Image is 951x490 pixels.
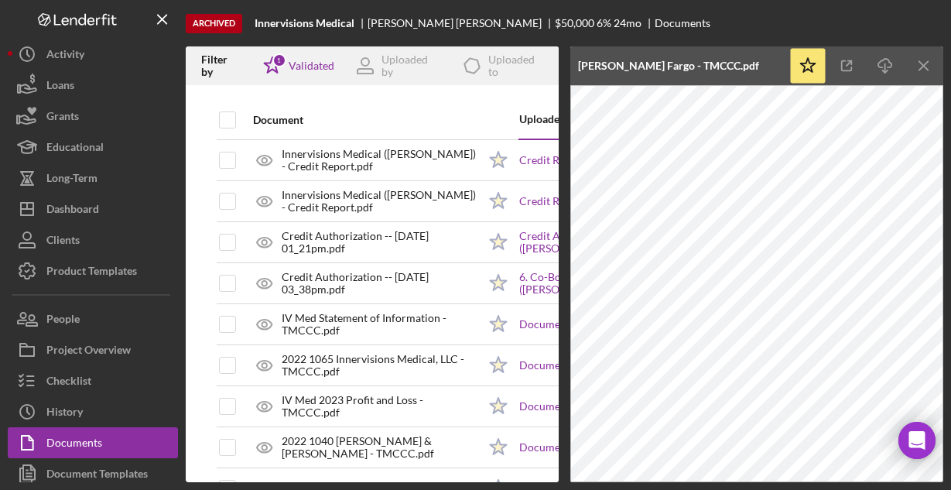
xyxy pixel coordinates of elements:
[186,14,242,33] div: Archived
[8,224,178,255] button: Clients
[519,230,713,255] a: Credit Authorization ([PERSON_NAME])
[282,230,477,255] div: Credit Authorization -- [DATE] 01_21pm.pdf
[282,271,477,296] div: Credit Authorization -- [DATE] 03_38pm.pdf
[8,255,178,286] button: Product Templates
[519,154,586,166] a: Credit Report
[368,17,555,29] div: [PERSON_NAME] [PERSON_NAME]
[8,334,178,365] button: Project Overview
[8,365,178,396] button: Checklist
[578,60,759,72] div: [PERSON_NAME] Fargo - TMCCC.pdf
[614,17,641,29] div: 24 mo
[519,359,702,372] a: Document Upload ([PERSON_NAME])
[8,163,178,194] button: Long-Term
[519,441,702,454] a: Document Upload ([PERSON_NAME])
[8,101,178,132] button: Grants
[282,394,477,419] div: IV Med 2023 Profit and Loss - TMCCC.pdf
[282,312,477,337] div: IV Med Statement of Information - TMCCC.pdf
[46,194,99,228] div: Dashboard
[46,396,83,431] div: History
[201,53,253,78] div: Filter by
[898,422,936,459] div: Open Intercom Messenger
[282,435,477,460] div: 2022 1040 [PERSON_NAME] & [PERSON_NAME] - TMCCC.pdf
[46,70,74,105] div: Loans
[46,303,80,338] div: People
[519,400,702,413] a: Document Upload ([PERSON_NAME])
[282,148,477,173] div: Innervisions Medical ([PERSON_NAME]) - Credit Report.pdf
[46,163,97,197] div: Long-Term
[282,353,477,378] div: 2022 1065 Innervisions Medical, LLC - TMCCC.pdf
[8,458,178,489] button: Document Templates
[289,60,334,72] div: Validated
[519,271,713,296] a: 6. Co-Borrower Credit Authorization ([PERSON_NAME])
[282,189,477,214] div: Innervisions Medical ([PERSON_NAME]) - Credit Report.pdf
[8,194,178,224] button: Dashboard
[381,53,442,78] div: Uploaded by
[8,303,178,334] button: People
[8,39,178,70] button: Activity
[8,396,178,427] button: History
[46,101,79,135] div: Grants
[519,113,616,125] div: Uploaded to
[46,132,104,166] div: Educational
[519,195,586,207] a: Credit Report
[8,70,178,101] button: Loans
[255,17,354,29] b: Innervisions Medical
[46,39,84,74] div: Activity
[46,427,102,462] div: Documents
[519,318,702,331] a: Document Upload ([PERSON_NAME])
[488,53,547,78] div: Uploaded to
[46,224,80,259] div: Clients
[555,17,594,29] div: $50,000
[597,17,611,29] div: 6 %
[272,53,286,67] div: 1
[253,114,477,126] div: Document
[46,255,137,290] div: Product Templates
[46,334,131,369] div: Project Overview
[8,132,178,163] button: Educational
[46,365,91,400] div: Checklist
[655,17,710,29] div: Documents
[8,427,178,458] button: Documents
